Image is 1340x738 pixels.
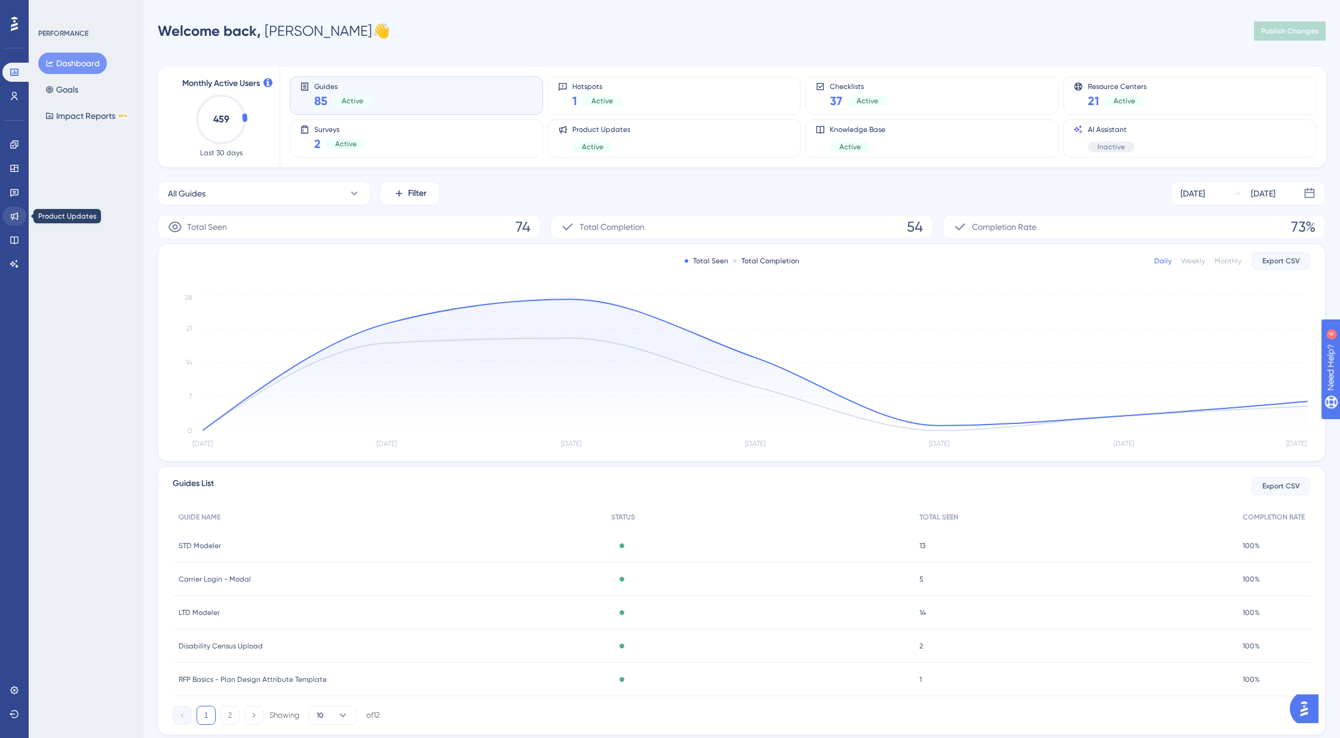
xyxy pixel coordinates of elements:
[189,392,192,401] tspan: 7
[317,711,324,720] span: 10
[572,82,623,90] span: Hotspots
[579,220,645,234] span: Total Completion
[919,641,923,651] span: 2
[919,608,926,617] span: 14
[213,113,229,125] text: 459
[187,220,227,234] span: Total Seen
[179,512,220,522] span: GUIDE NAME
[38,29,88,38] div: PERFORMANCE
[314,82,373,90] span: Guides
[38,79,85,100] button: Goals
[366,710,380,721] div: of 12
[857,96,878,106] span: Active
[1180,186,1205,201] div: [DATE]
[179,675,327,684] span: RFP Basics - Plan Design Attribute Template
[185,293,192,302] tspan: 28
[919,541,925,551] span: 13
[1114,96,1135,106] span: Active
[839,142,861,152] span: Active
[1291,217,1316,236] span: 73%
[1262,481,1300,491] span: Export CSV
[1097,142,1125,152] span: Inactive
[28,3,75,17] span: Need Help?
[158,21,390,41] div: [PERSON_NAME] 👋
[179,641,263,651] span: Disability Census Upload
[342,96,363,106] span: Active
[745,439,765,448] tspan: [DATE]
[309,706,357,725] button: 10
[1262,256,1300,266] span: Export CSV
[572,93,577,109] span: 1
[197,706,216,725] button: 1
[830,125,885,134] span: Knowledge Base
[1215,256,1241,266] div: Monthly
[1261,26,1318,36] span: Publish Changes
[1088,82,1146,90] span: Resource Centers
[1286,439,1307,448] tspan: [DATE]
[1154,256,1172,266] div: Daily
[314,125,366,133] span: Surveys
[118,113,128,119] div: BETA
[1181,256,1205,266] div: Weekly
[561,439,581,448] tspan: [DATE]
[158,22,261,39] span: Welcome back,
[179,574,251,584] span: Carrier Login - Modal
[200,148,243,158] span: Last 30 days
[186,358,192,367] tspan: 14
[188,426,192,435] tspan: 0
[919,574,924,584] span: 5
[192,439,213,448] tspan: [DATE]
[591,96,613,106] span: Active
[929,439,949,448] tspan: [DATE]
[907,217,923,236] span: 54
[314,93,327,109] span: 85
[186,324,192,333] tspan: 21
[733,256,799,266] div: Total Completion
[919,512,958,522] span: TOTAL SEEN
[611,512,635,522] span: STATUS
[1243,608,1260,617] span: 100%
[1243,541,1260,551] span: 100%
[376,439,397,448] tspan: [DATE]
[314,136,321,152] span: 2
[38,53,107,74] button: Dashboard
[919,675,922,684] span: 1
[173,476,214,496] span: Guides List
[380,182,440,205] button: Filter
[1243,675,1260,684] span: 100%
[220,706,240,725] button: 2
[685,256,728,266] div: Total Seen
[1243,512,1305,522] span: COMPLETION RATE
[38,105,136,127] button: Impact ReportsBETA
[1251,186,1275,201] div: [DATE]
[168,186,206,201] span: All Guides
[830,93,842,109] span: 37
[1243,574,1260,584] span: 100%
[408,186,427,201] span: Filter
[1088,93,1099,109] span: 21
[179,608,220,617] span: LTD Modeler
[335,139,357,149] span: Active
[582,142,603,152] span: Active
[1243,641,1260,651] span: 100%
[158,182,370,205] button: All Guides
[1114,439,1134,448] tspan: [DATE]
[516,217,531,236] span: 74
[572,125,630,134] span: Product Updates
[83,6,87,16] div: 4
[830,82,888,90] span: Checklists
[1251,476,1311,496] button: Export CSV
[179,541,221,551] span: STD Modeler
[1254,21,1326,41] button: Publish Changes
[1088,125,1134,134] span: AI Assistant
[1251,251,1311,270] button: Export CSV
[1290,691,1326,727] iframe: UserGuiding AI Assistant Launcher
[269,710,299,721] div: Showing
[972,220,1037,234] span: Completion Rate
[182,76,260,91] span: Monthly Active Users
